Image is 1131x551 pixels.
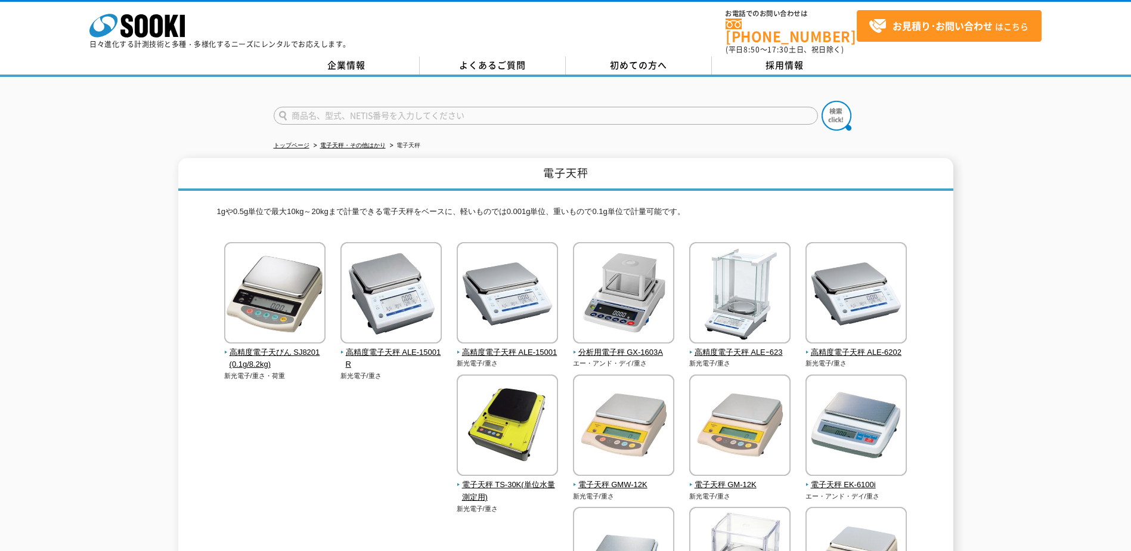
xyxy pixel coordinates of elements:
p: 新光電子/重さ [689,491,791,502]
a: 高精度電子天秤 ALEｰ623 [689,335,791,359]
img: 電子天秤 GM-12K [689,374,791,479]
span: 高精度電子天秤 ALE-6202 [805,346,907,359]
a: 高精度電子天秤 ALE-15001R [340,335,442,371]
span: (平日 ～ 土日、祝日除く) [726,44,844,55]
span: はこちら [869,17,1028,35]
img: 分析用電子秤 GX-1603A [573,242,674,346]
p: 新光電子/重さ [689,358,791,369]
a: 高精度電子天秤 ALE-6202 [805,335,907,359]
img: 高精度電子天びん SJ8201(0.1g/8.2kg) [224,242,326,346]
img: 電子天秤 GMW-12K [573,374,674,479]
p: エー・アンド・デイ/重さ [805,491,907,502]
span: 電子天秤 TS-30K(単位水量測定用) [457,479,559,504]
img: 高精度電子天秤 ALE-15001 [457,242,558,346]
p: 新光電子/重さ [805,358,907,369]
a: 電子天秤 TS-30K(単位水量測定用) [457,468,559,503]
p: 1gや0.5g単位で最大10kg～20kgまで計量できる電子天秤をベースに、軽いものでは0.001g単位、重いもので0.1g単位で計量可能です。 [217,206,915,224]
p: エー・アンド・デイ/重さ [573,358,675,369]
a: [PHONE_NUMBER] [726,18,857,43]
a: よくあるご質問 [420,57,566,75]
a: 高精度電子天びん SJ8201(0.1g/8.2kg) [224,335,326,371]
span: 高精度電子天秤 ALEｰ623 [689,346,791,359]
a: 電子天秤 GM-12K [689,468,791,491]
a: 採用情報 [712,57,858,75]
span: お電話でのお問い合わせは [726,10,857,17]
input: 商品名、型式、NETIS番号を入力してください [274,107,818,125]
p: 新光電子/重さ [457,504,559,514]
a: 電子天秤 EK-6100i [805,468,907,491]
span: 高精度電子天びん SJ8201(0.1g/8.2kg) [224,346,326,372]
li: 電子天秤 [388,140,420,152]
h1: 電子天秤 [178,158,953,191]
a: 電子天秤・その他はかり [320,142,386,148]
img: 高精度電子天秤 ALE-15001R [340,242,442,346]
strong: お見積り･お問い合わせ [893,18,993,33]
a: 企業情報 [274,57,420,75]
span: 分析用電子秤 GX-1603A [573,346,675,359]
span: 電子天秤 GM-12K [689,479,791,491]
img: 電子天秤 EK-6100i [805,374,907,479]
p: 新光電子/重さ [457,358,559,369]
a: 電子天秤 GMW-12K [573,468,675,491]
p: 新光電子/重さ・荷重 [224,371,326,381]
p: 日々進化する計測技術と多種・多様化するニーズにレンタルでお応えします。 [89,41,351,48]
a: 分析用電子秤 GX-1603A [573,335,675,359]
a: 初めての方へ [566,57,712,75]
span: 高精度電子天秤 ALE-15001 [457,346,559,359]
span: 高精度電子天秤 ALE-15001R [340,346,442,372]
p: 新光電子/重さ [573,491,675,502]
img: 高精度電子天秤 ALEｰ623 [689,242,791,346]
span: 初めての方へ [610,58,667,72]
span: 電子天秤 EK-6100i [805,479,907,491]
span: 8:50 [743,44,760,55]
span: 電子天秤 GMW-12K [573,479,675,491]
a: 高精度電子天秤 ALE-15001 [457,335,559,359]
img: 電子天秤 TS-30K(単位水量測定用) [457,374,558,479]
p: 新光電子/重さ [340,371,442,381]
a: お見積り･お問い合わせはこちら [857,10,1042,42]
img: btn_search.png [822,101,851,131]
span: 17:30 [767,44,789,55]
img: 高精度電子天秤 ALE-6202 [805,242,907,346]
a: トップページ [274,142,309,148]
